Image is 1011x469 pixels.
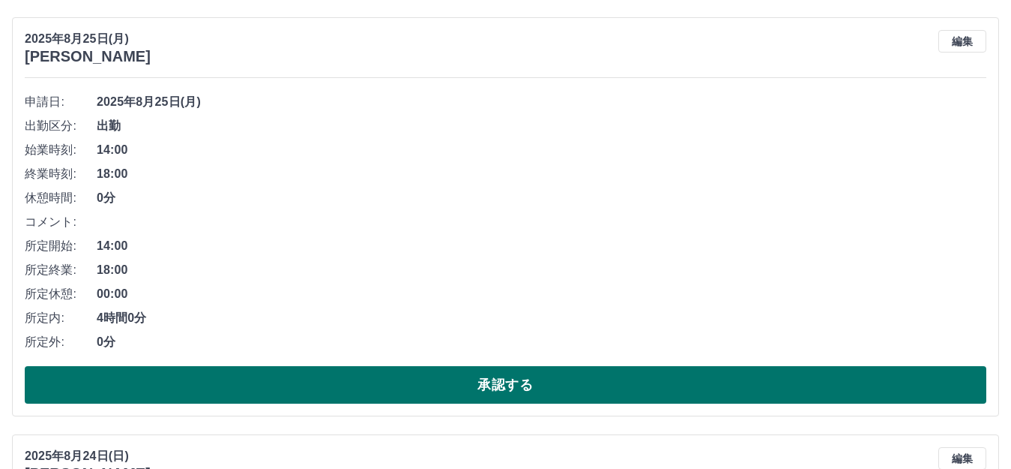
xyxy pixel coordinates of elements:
button: 編集 [938,30,986,53]
span: 18:00 [97,261,986,279]
span: 出勤 [97,117,986,135]
span: 所定外: [25,333,97,351]
span: 所定休憩: [25,285,97,303]
span: 出勤区分: [25,117,97,135]
span: 休憩時間: [25,189,97,207]
span: 14:00 [97,141,986,159]
span: 所定開始: [25,237,97,255]
h3: [PERSON_NAME] [25,48,151,65]
span: コメント: [25,213,97,231]
span: 申請日: [25,93,97,111]
span: 0分 [97,189,986,207]
span: 00:00 [97,285,986,303]
span: 所定内: [25,309,97,327]
span: 14:00 [97,237,986,255]
button: 承認する [25,366,986,404]
span: 2025年8月25日(月) [97,93,986,111]
p: 2025年8月24日(日) [25,447,151,465]
p: 2025年8月25日(月) [25,30,151,48]
span: 4時間0分 [97,309,986,327]
span: 始業時刻: [25,141,97,159]
span: 0分 [97,333,986,351]
span: 所定終業: [25,261,97,279]
span: 終業時刻: [25,165,97,183]
span: 18:00 [97,165,986,183]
